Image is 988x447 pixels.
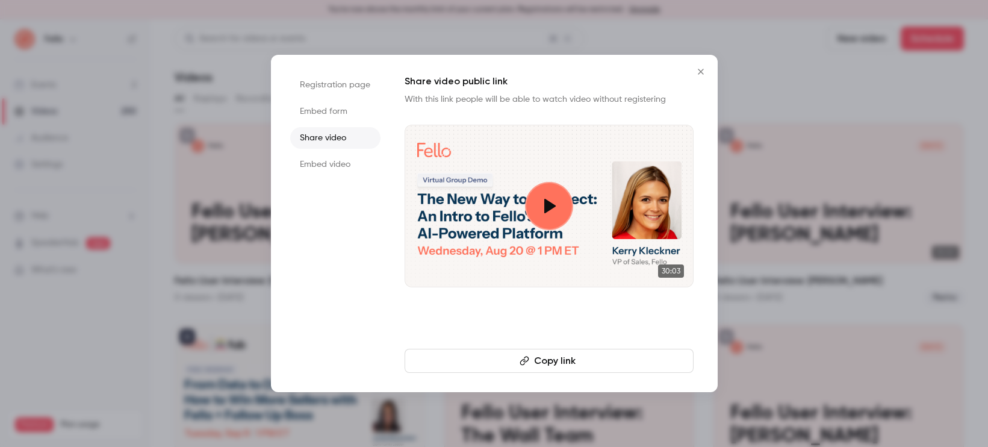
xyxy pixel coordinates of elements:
[34,19,59,29] div: v 4.0.25
[33,70,42,80] img: tab_domain_overview_orange.svg
[290,154,381,175] li: Embed video
[658,264,684,278] span: 30:03
[290,74,381,96] li: Registration page
[46,71,108,79] div: Domain Overview
[689,60,713,84] button: Close
[31,31,132,41] div: Domain: [DOMAIN_NAME]
[19,31,29,41] img: website_grey.svg
[19,19,29,29] img: logo_orange.svg
[290,101,381,122] li: Embed form
[405,74,694,89] h1: Share video public link
[120,70,129,80] img: tab_keywords_by_traffic_grey.svg
[405,93,694,105] p: With this link people will be able to watch video without registering
[290,127,381,149] li: Share video
[405,125,694,287] a: 30:03
[133,71,203,79] div: Keywords by Traffic
[405,349,694,373] button: Copy link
